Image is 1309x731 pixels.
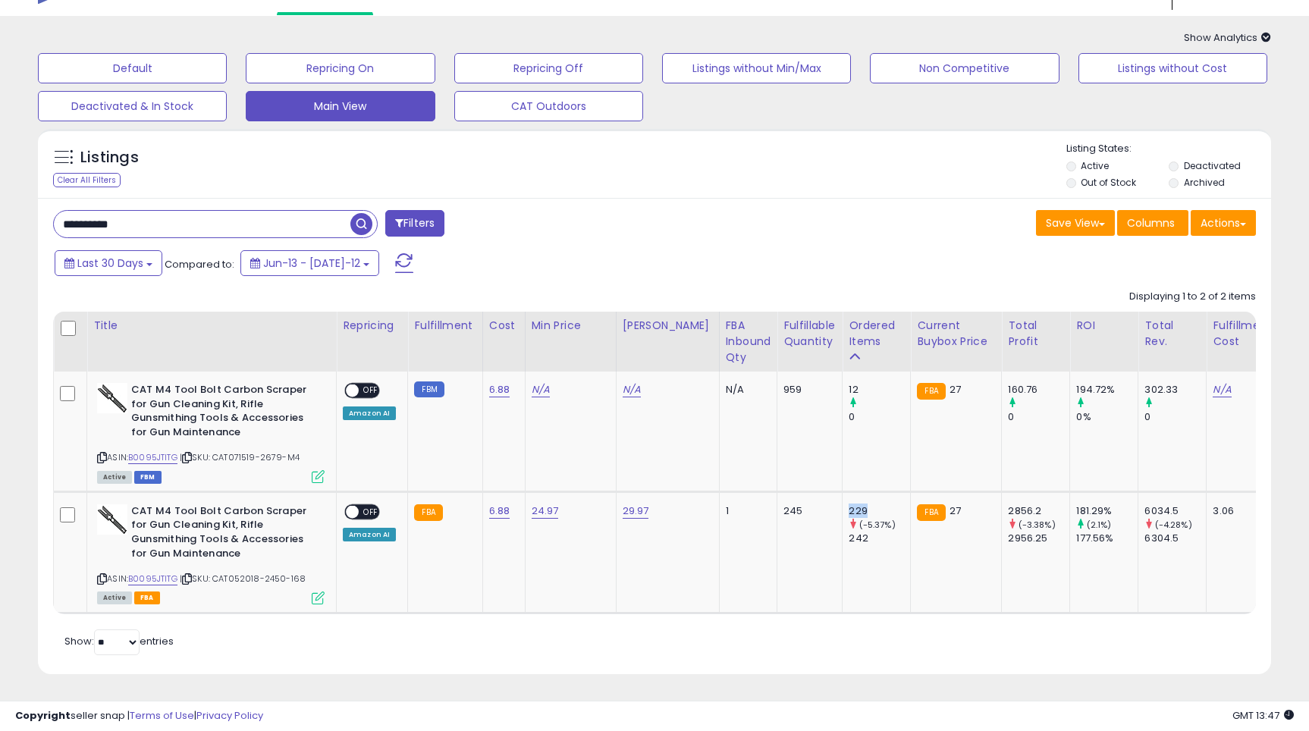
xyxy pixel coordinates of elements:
div: 6034.5 [1144,504,1206,518]
button: Deactivated & In Stock [38,91,227,121]
div: 0 [849,410,910,424]
span: Show: entries [64,634,174,648]
div: Ordered Items [849,318,904,350]
a: Privacy Policy [196,708,263,723]
div: 12 [849,383,910,397]
small: FBA [414,504,442,521]
span: OFF [359,384,383,397]
div: 0 [1008,410,1069,424]
div: N/A [726,383,766,397]
div: Fulfillable Quantity [783,318,836,350]
a: N/A [532,382,550,397]
img: 41W5GDqBcvL._SL40_.jpg [97,383,127,413]
div: 229 [849,504,910,518]
div: Amazon AI [343,528,396,541]
span: | SKU: CAT071519-2679-M4 [180,451,300,463]
a: 6.88 [489,382,510,397]
button: Repricing On [246,53,435,83]
div: ROI [1076,318,1132,334]
span: Compared to: [165,257,234,271]
b: CAT M4 Tool Bolt Carbon Scraper for Gun Cleaning Kit, Rifle Gunsmithing Tools & Accessories for G... [131,383,315,443]
h5: Listings [80,147,139,168]
div: 177.56% [1076,532,1138,545]
div: Cost [489,318,519,334]
small: (-4.28%) [1155,519,1192,531]
small: (-5.37%) [859,519,896,531]
div: Total Profit [1008,318,1063,350]
div: Title [93,318,330,334]
div: 160.76 [1008,383,1069,397]
small: FBA [917,504,945,521]
span: Columns [1127,215,1175,231]
a: N/A [1213,382,1231,397]
label: Out of Stock [1081,176,1136,189]
div: ASIN: [97,383,325,482]
div: 0 [1144,410,1206,424]
div: Displaying 1 to 2 of 2 items [1129,290,1256,304]
div: 959 [783,383,830,397]
div: Current Buybox Price [917,318,995,350]
label: Active [1081,159,1109,172]
div: Clear All Filters [53,173,121,187]
div: FBA inbound Qty [726,318,771,365]
button: Default [38,53,227,83]
a: 29.97 [623,504,649,519]
a: 24.97 [532,504,559,519]
span: All listings currently available for purchase on Amazon [97,591,132,604]
img: 41W5GDqBcvL._SL40_.jpg [97,504,127,535]
div: 245 [783,504,830,518]
span: All listings currently available for purchase on Amazon [97,471,132,484]
span: Jun-13 - [DATE]-12 [263,256,360,271]
div: 6304.5 [1144,532,1206,545]
div: 3.06 [1213,504,1266,518]
strong: Copyright [15,708,71,723]
small: FBM [414,381,444,397]
span: OFF [359,505,383,518]
div: Amazon AI [343,406,396,420]
div: Fulfillment Cost [1213,318,1271,350]
button: Save View [1036,210,1115,236]
div: 0% [1076,410,1138,424]
span: 27 [950,382,961,397]
button: Last 30 Days [55,250,162,276]
span: 2025-08-14 13:47 GMT [1232,708,1294,723]
a: B0095JTITG [128,573,177,585]
div: Min Price [532,318,610,334]
small: (2.1%) [1087,519,1112,531]
div: 181.29% [1076,504,1138,518]
div: Repricing [343,318,401,334]
span: Last 30 Days [77,256,143,271]
span: 27 [950,504,961,518]
div: Total Rev. [1144,318,1200,350]
a: B0095JTITG [128,451,177,464]
small: FBA [917,383,945,400]
button: Actions [1191,210,1256,236]
b: CAT M4 Tool Bolt Carbon Scraper for Gun Cleaning Kit, Rifle Gunsmithing Tools & Accessories for G... [131,504,315,564]
button: Columns [1117,210,1188,236]
div: ASIN: [97,504,325,603]
span: FBA [134,591,160,604]
div: 1 [726,504,766,518]
div: 194.72% [1076,383,1138,397]
div: seller snap | | [15,709,263,723]
label: Deactivated [1184,159,1241,172]
div: 302.33 [1144,383,1206,397]
div: 2956.25 [1008,532,1069,545]
small: (-3.38%) [1019,519,1056,531]
span: Show Analytics [1184,30,1271,45]
button: CAT Outdoors [454,91,643,121]
button: Repricing Off [454,53,643,83]
button: Jun-13 - [DATE]-12 [240,250,379,276]
div: 2856.2 [1008,504,1069,518]
label: Archived [1184,176,1225,189]
p: Listing States: [1066,142,1271,156]
span: | SKU: CAT052018-2450-168 [180,573,306,585]
button: Main View [246,91,435,121]
div: Fulfillment [414,318,476,334]
a: Terms of Use [130,708,194,723]
button: Listings without Cost [1078,53,1267,83]
button: Listings without Min/Max [662,53,851,83]
button: Filters [385,210,444,237]
a: 6.88 [489,504,510,519]
div: [PERSON_NAME] [623,318,713,334]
